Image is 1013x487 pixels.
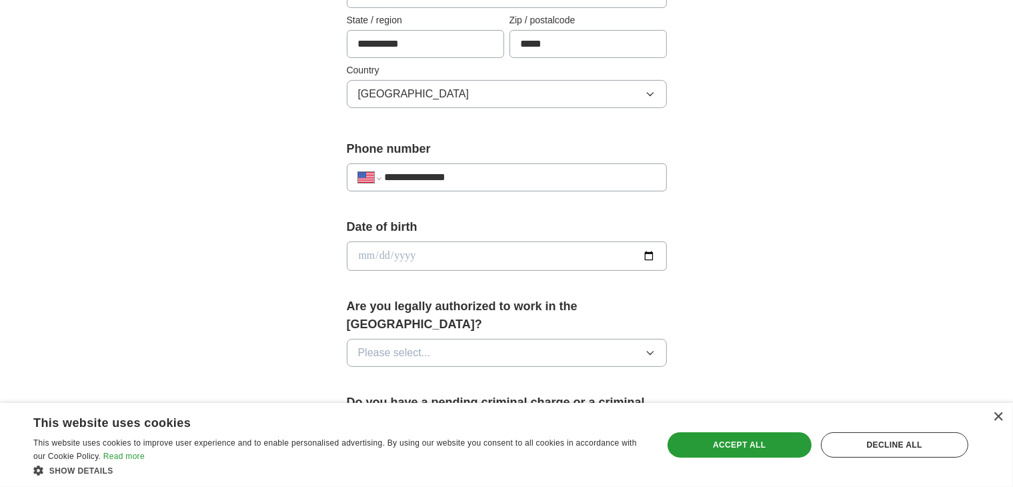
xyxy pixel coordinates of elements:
[33,464,644,477] div: Show details
[347,140,667,158] label: Phone number
[347,218,667,236] label: Date of birth
[33,438,637,461] span: This website uses cookies to improve user experience and to enable personalised advertising. By u...
[821,432,968,458] div: Decline all
[347,298,667,334] label: Are you legally authorized to work in the [GEOGRAPHIC_DATA]?
[993,412,1003,422] div: Close
[358,345,431,361] span: Please select...
[347,63,667,77] label: Country
[358,86,469,102] span: [GEOGRAPHIC_DATA]
[510,13,667,27] label: Zip / postalcode
[33,411,611,431] div: This website uses cookies
[103,452,145,461] a: Read more, opens a new window
[668,432,812,458] div: Accept all
[347,13,504,27] label: State / region
[347,80,667,108] button: [GEOGRAPHIC_DATA]
[49,466,113,476] span: Show details
[347,394,667,430] label: Do you have a pending criminal charge or a criminal conviction in any jurisdiction?
[347,339,667,367] button: Please select...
